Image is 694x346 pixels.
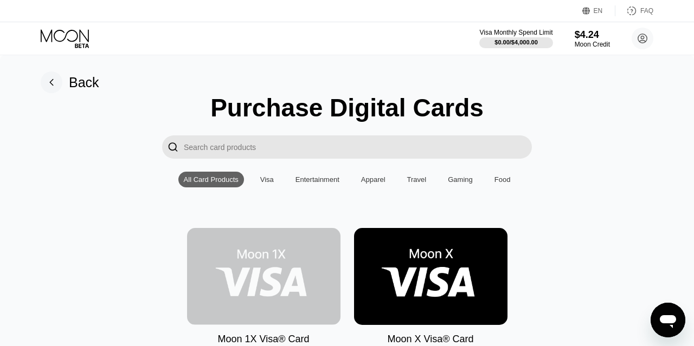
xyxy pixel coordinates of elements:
[407,175,427,184] div: Travel
[69,75,99,90] div: Back
[651,303,685,337] iframe: Кнопка запуска окна обмена сообщениями
[494,175,511,184] div: Food
[217,334,309,345] div: Moon 1X Visa® Card
[575,29,610,48] div: $4.24Moon Credit
[260,175,274,184] div: Visa
[479,29,552,36] div: Visa Monthly Spend Limit
[582,5,615,16] div: EN
[387,334,473,345] div: Moon X Visa® Card
[479,29,552,48] div: Visa Monthly Spend Limit$0.00/$4,000.00
[615,5,653,16] div: FAQ
[575,29,610,41] div: $4.24
[210,93,484,122] div: Purchase Digital Cards
[356,172,391,187] div: Apparel
[489,172,516,187] div: Food
[442,172,478,187] div: Gaming
[162,135,184,159] div: 
[290,172,345,187] div: Entertainment
[448,175,473,184] div: Gaming
[494,39,538,45] div: $0.00 / $4,000.00
[361,175,385,184] div: Apparel
[402,172,432,187] div: Travel
[594,7,603,15] div: EN
[295,175,339,184] div: Entertainment
[640,7,653,15] div: FAQ
[178,172,244,187] div: All Card Products
[41,71,99,93] div: Back
[575,41,610,48] div: Moon Credit
[184,135,532,159] input: Search card products
[168,141,178,153] div: 
[255,172,279,187] div: Visa
[184,175,239,184] div: All Card Products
